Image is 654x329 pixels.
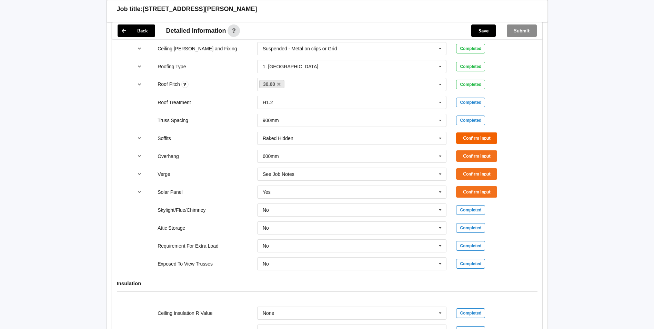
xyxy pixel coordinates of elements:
div: No [263,226,269,230]
label: Ceiling [PERSON_NAME] and Fixing [158,46,237,51]
div: 600mm [263,154,279,159]
div: Completed [456,259,485,269]
button: reference-toggle [133,150,146,162]
button: reference-toggle [133,186,146,198]
label: Skylight/Flue/Chimney [158,207,205,213]
div: Completed [456,223,485,233]
button: reference-toggle [133,60,146,73]
span: Detailed information [166,28,226,34]
label: Ceiling Insulation R Value [158,310,212,316]
button: reference-toggle [133,132,146,144]
button: Confirm input [456,150,497,162]
div: 1. [GEOGRAPHIC_DATA] [263,64,318,69]
div: Completed [456,44,485,53]
label: Requirement For Extra Load [158,243,219,249]
label: Truss Spacing [158,118,188,123]
label: Solar Panel [158,189,182,195]
div: Suspended - Metal on clips or Grid [263,46,337,51]
label: Overhang [158,153,179,159]
div: None [263,311,274,316]
div: Completed [456,116,485,125]
div: No [263,243,269,248]
div: Completed [456,205,485,215]
div: No [263,261,269,266]
button: Confirm input [456,168,497,180]
button: reference-toggle [133,78,146,91]
div: Completed [456,80,485,89]
label: Verge [158,171,170,177]
div: Completed [456,308,485,318]
div: Raked Hidden [263,136,293,141]
label: Roof Treatment [158,100,191,105]
h4: Insulation [117,280,537,287]
button: Back [118,24,155,37]
h3: [STREET_ADDRESS][PERSON_NAME] [143,5,257,13]
div: 900mm [263,118,279,123]
a: 30.00 [259,80,285,88]
div: See Job Notes [263,172,294,177]
label: Attic Storage [158,225,185,231]
h3: Job title: [117,5,143,13]
div: Completed [456,98,485,107]
div: Completed [456,62,485,71]
button: Confirm input [456,186,497,198]
label: Roofing Type [158,64,186,69]
button: Confirm input [456,132,497,144]
button: Save [471,24,496,37]
label: Roof Pitch [158,81,181,87]
label: Soffits [158,136,171,141]
button: reference-toggle [133,42,146,55]
button: reference-toggle [133,168,146,180]
div: Completed [456,241,485,251]
label: Exposed To View Trusses [158,261,213,267]
div: No [263,208,269,212]
div: H1.2 [263,100,273,105]
div: Yes [263,190,271,195]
